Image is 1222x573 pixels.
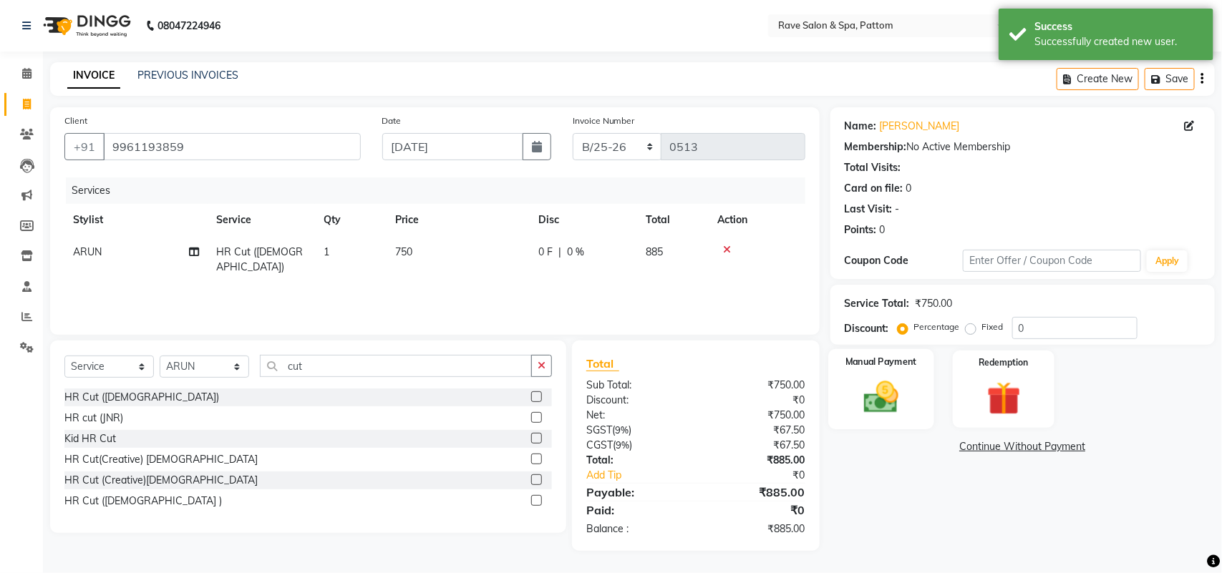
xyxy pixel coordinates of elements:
th: Qty [315,204,387,236]
div: Success [1034,19,1203,34]
button: Apply [1147,250,1188,272]
div: HR Cut ([DEMOGRAPHIC_DATA]) [64,390,219,405]
th: Price [387,204,530,236]
label: Manual Payment [845,355,917,368]
div: Discount: [576,393,696,408]
div: Balance : [576,521,696,537]
label: Percentage [914,320,960,333]
div: ₹0 [696,393,816,408]
div: 0 [906,181,912,196]
div: Successfully created new user. [1034,34,1203,49]
span: HR Cut ([DEMOGRAPHIC_DATA]) [216,245,303,273]
div: HR Cut ([DEMOGRAPHIC_DATA] ) [64,494,222,509]
label: Date [382,114,402,127]
div: ₹885.00 [696,484,816,501]
div: Sub Total: [576,378,696,393]
span: 0 % [567,245,584,260]
a: [PERSON_NAME] [880,119,960,134]
div: Payable: [576,484,696,501]
div: Kid HR Cut [64,431,116,446]
span: CGST [586,439,613,451]
div: Name: [845,119,877,134]
span: 9% [616,439,629,451]
span: Total [586,356,619,371]
div: 0 [880,222,886,237]
div: ₹0 [696,501,816,519]
div: Discount: [845,321,889,336]
a: INVOICE [67,63,120,89]
th: Service [208,204,315,236]
div: Net: [576,408,696,423]
div: - [896,202,900,217]
div: Paid: [576,501,696,519]
button: Create New [1057,68,1139,90]
input: Search by Name/Mobile/Email/Code [103,133,361,160]
span: 885 [646,245,663,258]
span: 750 [395,245,412,258]
th: Total [637,204,709,236]
button: +91 [64,133,105,160]
span: | [558,245,561,260]
div: Total Visits: [845,160,901,175]
div: Coupon Code [845,253,964,268]
div: ₹67.50 [696,438,816,453]
label: Invoice Number [573,114,635,127]
button: Save [1145,68,1195,90]
span: 1 [324,245,329,258]
th: Stylist [64,204,208,236]
span: 0 F [538,245,553,260]
div: ( ) [576,423,696,438]
span: ARUN [73,245,102,258]
a: Add Tip [576,468,716,483]
span: 9% [615,424,629,436]
span: SGST [586,423,612,436]
th: Disc [530,204,637,236]
div: ₹750.00 [916,296,953,311]
label: Client [64,114,87,127]
input: Enter Offer / Coupon Code [963,250,1141,272]
div: Total: [576,453,696,468]
div: Last Visit: [845,202,893,217]
input: Search or Scan [260,355,532,377]
div: ₹750.00 [696,378,816,393]
div: ₹750.00 [696,408,816,423]
div: Service Total: [845,296,910,311]
div: Points: [845,222,877,237]
label: Fixed [982,320,1004,333]
img: logo [37,6,135,46]
label: Redemption [979,356,1029,369]
div: Services [66,177,816,204]
div: No Active Membership [845,139,1201,155]
a: PREVIOUS INVOICES [137,69,238,82]
div: HR Cut (Creative)[DEMOGRAPHIC_DATA] [64,473,258,488]
b: 08047224946 [157,6,220,46]
div: ₹0 [716,468,816,483]
div: Membership: [845,139,907,155]
th: Action [709,204,805,236]
div: ₹67.50 [696,423,816,438]
div: HR cut (JNR) [64,411,123,426]
div: HR Cut(Creative) [DEMOGRAPHIC_DATA] [64,452,258,467]
img: _gift.svg [976,378,1031,419]
a: Continue Without Payment [833,439,1212,454]
img: _cash.svg [853,377,909,417]
div: ₹885.00 [696,453,816,468]
div: ₹885.00 [696,521,816,537]
div: ( ) [576,438,696,453]
div: Card on file: [845,181,903,196]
